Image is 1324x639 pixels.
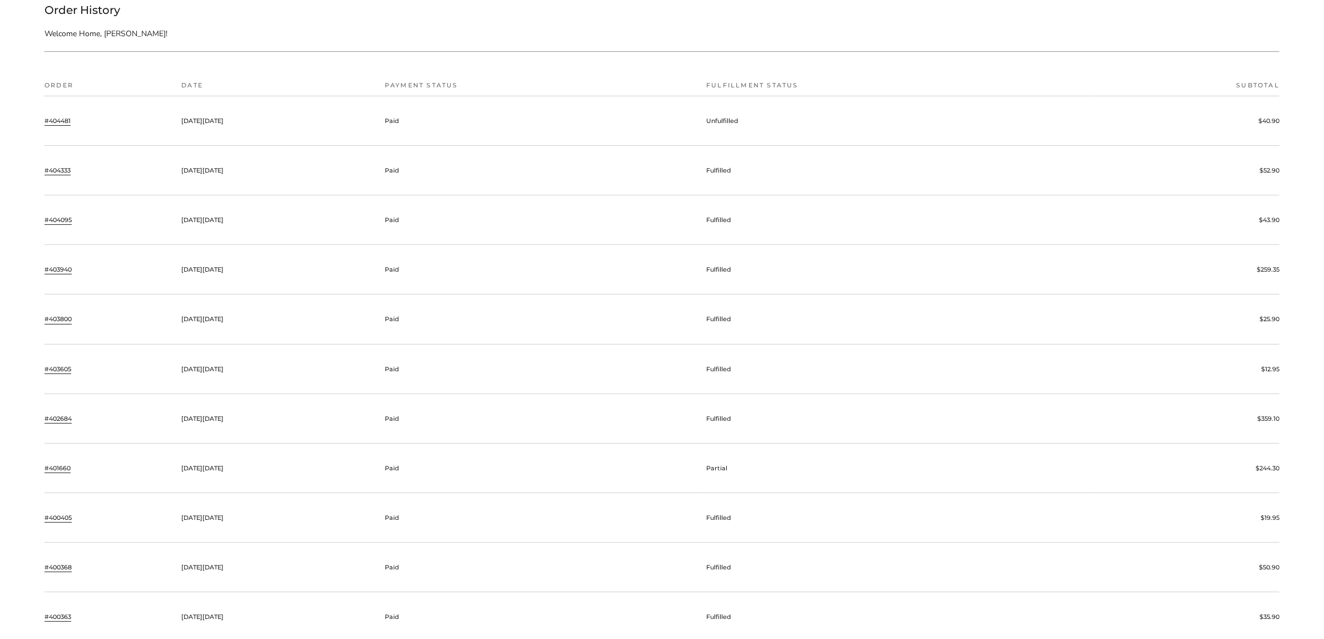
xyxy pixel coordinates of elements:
[44,116,71,126] a: #404481
[176,245,379,294] td: [DATE][DATE]
[44,513,72,523] a: #400405
[44,364,71,374] a: #403605
[1094,543,1280,592] td: $50.90
[1094,444,1280,493] td: $244.30
[44,314,72,324] a: #403800
[44,562,72,572] a: #400368
[1094,294,1280,344] td: $25.90
[44,27,339,40] p: Welcome Home, [PERSON_NAME]!
[379,444,701,493] td: Paid
[44,264,72,274] a: #403940
[1094,146,1280,195] td: $52.90
[379,195,701,245] td: Paid
[176,345,379,394] td: [DATE][DATE]
[379,245,701,294] td: Paid
[1094,394,1280,444] td: $359.10
[1094,245,1280,294] td: $259.35
[9,597,115,630] iframe: Sign Up via Text for Offers
[176,543,379,592] td: [DATE][DATE]
[1094,493,1280,543] td: $19.95
[379,96,701,146] td: Paid
[44,215,72,225] a: #404095
[44,1,1280,19] h1: Order History
[379,80,701,96] th: Payment status
[701,493,1094,543] td: Fulfilled
[701,195,1094,245] td: Fulfilled
[701,245,1094,294] td: Fulfilled
[701,80,1094,96] th: Fulfillment status
[176,444,379,493] td: [DATE][DATE]
[44,165,71,175] a: #404333
[44,80,176,96] th: Order
[1094,96,1280,146] td: $40.90
[701,146,1094,195] td: Fulfilled
[701,294,1094,344] td: Fulfilled
[176,195,379,245] td: [DATE][DATE]
[379,394,701,444] td: Paid
[176,96,379,146] td: [DATE][DATE]
[176,294,379,344] td: [DATE][DATE]
[176,80,379,96] th: Date
[1094,80,1280,96] th: Subtotal
[1094,345,1280,394] td: $12.95
[701,394,1094,444] td: Fulfilled
[379,345,701,394] td: Paid
[44,414,72,424] a: #402684
[379,543,701,592] td: Paid
[379,493,701,543] td: Paid
[379,146,701,195] td: Paid
[379,294,701,344] td: Paid
[701,96,1094,146] td: Unfulfilled
[701,543,1094,592] td: Fulfilled
[701,345,1094,394] td: Fulfilled
[701,444,1094,493] td: Partial
[176,394,379,444] td: [DATE][DATE]
[1094,195,1280,245] td: $43.90
[176,493,379,543] td: [DATE][DATE]
[176,146,379,195] td: [DATE][DATE]
[44,463,71,473] a: #401660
